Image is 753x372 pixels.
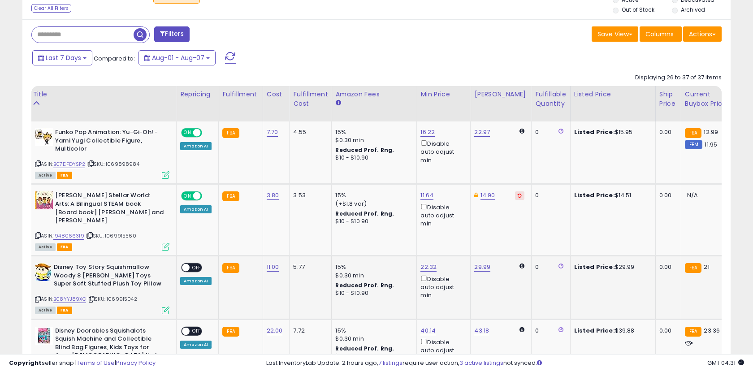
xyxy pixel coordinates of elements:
[55,128,164,156] b: Funko Pop Animation: Yu-Gi-Oh! - Yami Yugi Collectible Figure, Multicolor
[420,90,467,99] div: Min Price
[574,128,615,136] b: Listed Price:
[574,263,649,271] div: $29.99
[180,90,215,99] div: Repricing
[293,90,328,108] div: Fulfillment Cost
[57,307,72,314] span: FBA
[57,172,72,179] span: FBA
[480,191,495,200] a: 14.90
[293,263,325,271] div: 5.77
[574,191,649,199] div: $14.51
[635,74,722,82] div: Displaying 26 to 37 of 37 items
[574,128,649,136] div: $15.95
[474,326,489,335] a: 43.18
[201,192,215,200] span: OFF
[685,327,701,337] small: FBA
[55,327,164,371] b: Disney Doorables Squishalots Squish Machine and Collectible Blind Bag Figures, Kids Toys for Ages...
[707,359,744,367] span: 2025-08-15 04:31 GMT
[335,136,410,144] div: $0.30 min
[645,30,674,39] span: Columns
[31,4,71,13] div: Clear All Filters
[681,6,705,13] label: Archived
[35,327,53,345] img: 51pW4X51eJL._SL40_.jpg
[32,50,92,65] button: Last 7 Days
[154,26,189,42] button: Filters
[335,99,341,107] small: Amazon Fees.
[685,263,701,273] small: FBA
[420,202,463,228] div: Disable auto adjust min
[335,154,410,162] div: $10 - $10.90
[267,90,286,99] div: Cost
[293,128,325,136] div: 4.55
[35,191,53,209] img: 51PYvecY3bL._SL40_.jpg
[335,210,394,217] b: Reduced Prof. Rng.
[138,50,216,65] button: Aug-01 - Aug-07
[53,295,86,303] a: B08YYJ89XC
[35,172,56,179] span: All listings currently available for purchase on Amazon
[35,128,169,178] div: ASIN:
[46,53,81,62] span: Last 7 Days
[518,193,522,198] i: Revert to store-level Dynamic Max Price
[86,232,136,239] span: | SKU: 1069915560
[474,263,490,272] a: 29.99
[201,129,215,137] span: OFF
[420,128,435,137] a: 16.22
[574,326,615,335] b: Listed Price:
[535,263,563,271] div: 0
[33,90,173,99] div: Title
[267,263,279,272] a: 11.00
[180,341,212,349] div: Amazon AI
[182,129,193,137] span: ON
[9,359,156,368] div: seller snap | |
[474,192,478,198] i: This overrides the store level Dynamic Max Price for this listing
[378,359,402,367] a: 7 listings
[687,191,698,199] span: N/A
[190,264,204,272] span: OFF
[420,138,463,164] div: Disable auto adjust min
[704,263,709,271] span: 21
[180,277,212,285] div: Amazon AI
[335,335,410,343] div: $0.30 min
[35,128,53,146] img: 51K4Ve-NLfL._SL40_.jpg
[535,128,563,136] div: 0
[335,281,394,289] b: Reduced Prof. Rng.
[335,345,394,352] b: Reduced Prof. Rng.
[87,160,139,168] span: | SKU: 1069898984
[659,90,677,108] div: Ship Price
[535,327,563,335] div: 0
[53,160,85,168] a: B07DFDYSP2
[9,359,42,367] strong: Copyright
[659,327,674,335] div: 0.00
[54,263,163,290] b: Disney Toy Story Squishmallow Woody 8 [PERSON_NAME] Toys Super Soft Stuffed Plush Toy Pillow
[622,6,654,13] label: Out of Stock
[190,327,204,335] span: OFF
[35,263,52,281] img: 51tHxJ+Yt-L._SL40_.jpg
[180,205,212,213] div: Amazon AI
[685,128,701,138] small: FBA
[222,327,239,337] small: FBA
[293,191,325,199] div: 3.53
[335,327,410,335] div: 15%
[57,243,72,251] span: FBA
[267,326,283,335] a: 22.00
[266,359,744,368] div: Last InventoryLab Update: 2 hours ago, require user action, not synced.
[53,232,84,240] a: 1948066319
[685,90,731,108] div: Current Buybox Price
[335,200,410,208] div: (+$1.8 var)
[420,263,437,272] a: 22.32
[659,128,674,136] div: 0.00
[55,191,164,227] b: [PERSON_NAME] Stellar World: Arts: A Bilingual STEAM book [Board book] [PERSON_NAME] and [PERSON_...
[705,140,717,149] span: 11.95
[659,191,674,199] div: 0.00
[94,54,135,63] span: Compared to:
[222,191,239,201] small: FBA
[116,359,156,367] a: Privacy Policy
[335,146,394,154] b: Reduced Prof. Rng.
[35,243,56,251] span: All listings currently available for purchase on Amazon
[335,272,410,280] div: $0.30 min
[335,90,413,99] div: Amazon Fees
[474,128,490,137] a: 22.97
[574,263,615,271] b: Listed Price:
[293,327,325,335] div: 7.72
[182,192,193,200] span: ON
[474,90,528,99] div: [PERSON_NAME]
